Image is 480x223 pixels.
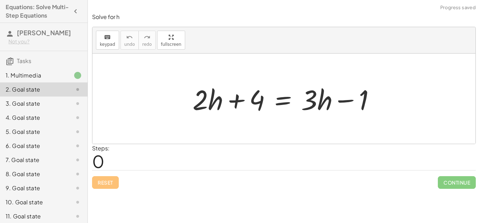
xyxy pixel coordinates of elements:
[73,71,82,80] i: Task finished.
[157,31,185,50] button: fullscreen
[73,128,82,136] i: Task not started.
[6,3,69,20] h4: Equations: Solve Multi-Step Equations
[142,42,152,47] span: redo
[17,57,31,64] span: Tasks
[138,31,156,50] button: redoredo
[6,184,62,192] div: 9. Goal state
[6,113,62,122] div: 4. Goal state
[440,4,476,11] span: Progress saved
[92,144,110,152] label: Steps:
[6,170,62,178] div: 8. Goal state
[73,156,82,164] i: Task not started.
[126,33,133,42] i: undo
[6,212,62,221] div: 11. Goal state
[73,170,82,178] i: Task not started.
[144,33,150,42] i: redo
[6,142,62,150] div: 6. Goal state
[73,212,82,221] i: Task not started.
[6,128,62,136] div: 5. Goal state
[96,31,119,50] button: keyboardkeypad
[6,85,62,94] div: 2. Goal state
[73,99,82,108] i: Task not started.
[8,38,82,45] div: Not you?
[6,198,62,206] div: 10. Goal state
[92,13,476,21] p: Solve for h
[73,113,82,122] i: Task not started.
[17,29,71,37] span: [PERSON_NAME]
[124,42,135,47] span: undo
[104,33,111,42] i: keyboard
[73,142,82,150] i: Task not started.
[100,42,115,47] span: keypad
[6,71,62,80] div: 1. Multimedia
[6,99,62,108] div: 3. Goal state
[6,156,62,164] div: 7. Goal state
[92,150,104,172] span: 0
[161,42,181,47] span: fullscreen
[73,198,82,206] i: Task not started.
[73,184,82,192] i: Task not started.
[73,85,82,94] i: Task not started.
[121,31,139,50] button: undoundo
